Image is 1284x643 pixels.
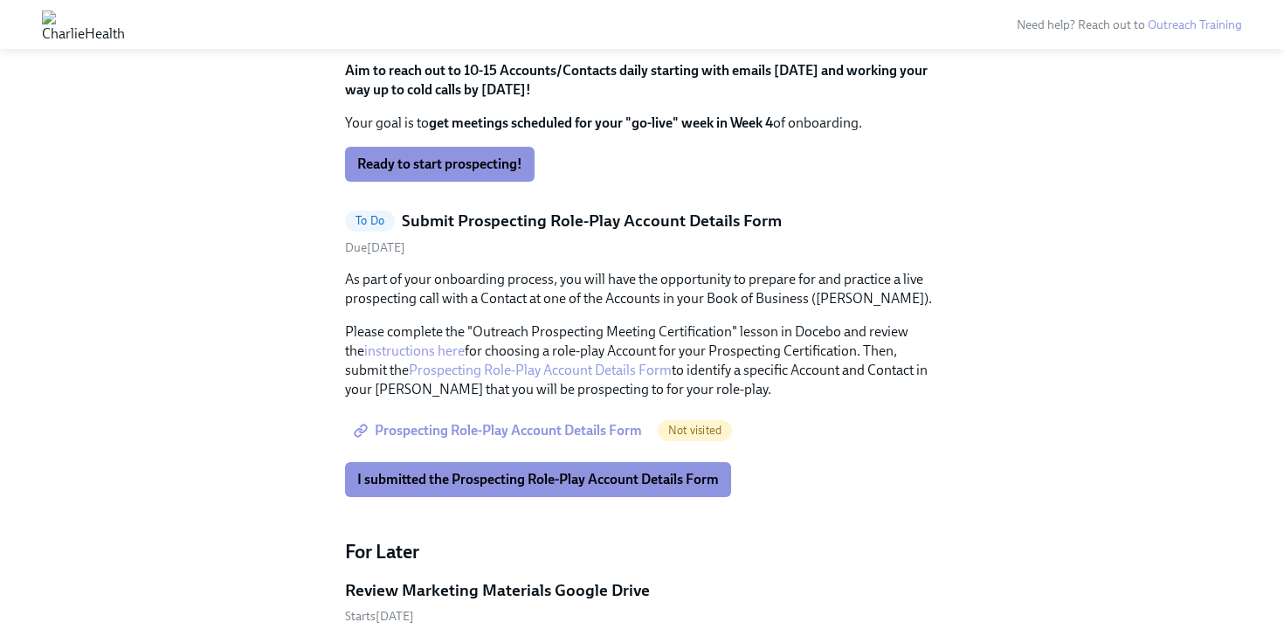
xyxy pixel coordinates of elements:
[345,114,939,133] p: Your goal is to of onboarding.
[345,147,535,182] button: Ready to start prospecting!
[1017,17,1242,32] span: Need help? Reach out to
[345,62,928,98] strong: Aim to reach out to 10-15 Accounts/Contacts daily starting with emails [DATE] and working your wa...
[345,579,650,602] h5: Review Marketing Materials Google Drive
[357,422,642,439] span: Prospecting Role-Play Account Details Form
[345,462,731,497] button: I submitted the Prospecting Role-Play Account Details Form
[42,10,125,38] img: CharlieHealth
[345,413,654,448] a: Prospecting Role-Play Account Details Form
[357,471,719,488] span: I submitted the Prospecting Role-Play Account Details Form
[345,214,395,227] span: To Do
[345,539,939,565] h4: For Later
[409,362,672,378] a: Prospecting Role-Play Account Details Form
[345,579,939,626] a: Review Marketing Materials Google DriveStarts[DATE]
[345,210,939,256] a: To DoSubmit Prospecting Role-Play Account Details FormDue[DATE]
[1148,17,1242,32] a: Outreach Training
[357,156,522,173] span: Ready to start prospecting!
[345,322,939,399] p: Please complete the "Outreach Prospecting Meeting Certification" lesson in Docebo and review the ...
[345,270,939,308] p: As part of your onboarding process, you will have the opportunity to prepare for and practice a l...
[402,210,782,232] h5: Submit Prospecting Role-Play Account Details Form
[429,114,773,131] strong: get meetings scheduled for your "go-live" week in Week 4
[658,424,732,437] span: Not visited
[345,609,414,624] span: Wednesday, August 27th 2025, 10:00 am
[345,240,405,255] span: Wednesday, August 27th 2025, 10:00 am
[364,342,465,359] a: instructions here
